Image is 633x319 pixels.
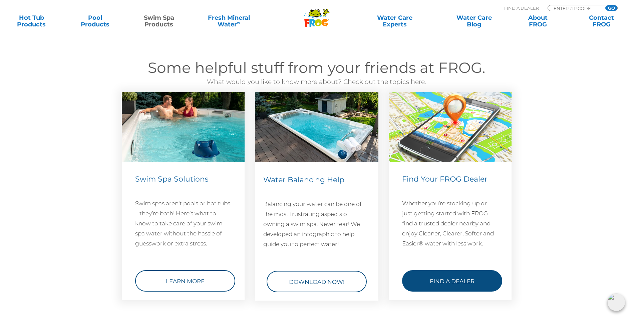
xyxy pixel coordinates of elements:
[608,294,625,311] img: openIcon
[7,14,56,28] a: Hot TubProducts
[237,20,240,25] sup: ∞
[267,271,367,292] a: Download Now!
[263,175,344,184] span: Water Balancing Help
[504,5,539,11] p: Find A Dealer
[255,92,378,162] img: water-balancing-help-swim-spa
[553,5,598,11] input: Zip Code Form
[135,198,231,248] p: Swim spas aren’t pools or hot tubs – they’re both! Here’s what to know to take care of your swim ...
[389,92,512,162] img: Find a Dealer Image (546 x 310 px)
[135,175,209,184] span: Swim Spa Solutions
[577,14,626,28] a: ContactFROG
[402,198,498,248] p: Whether you’re stocking up or just getting started with FROG — find a trusted dealer nearby and e...
[263,199,370,249] p: Balancing your water can be one of the most frustrating aspects of owning a swim spa. Never fear!...
[355,14,435,28] a: Water CareExperts
[402,270,502,292] a: Find a Dealer
[605,5,617,11] input: GO
[70,14,120,28] a: PoolProducts
[122,92,245,162] img: swim-spa-solutions-v3
[134,14,184,28] a: Swim SpaProducts
[449,14,499,28] a: Water CareBlog
[402,175,488,184] span: Find Your FROG Dealer
[135,270,235,292] a: Learn More
[513,14,563,28] a: AboutFROG
[198,14,260,28] a: Fresh MineralWater∞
